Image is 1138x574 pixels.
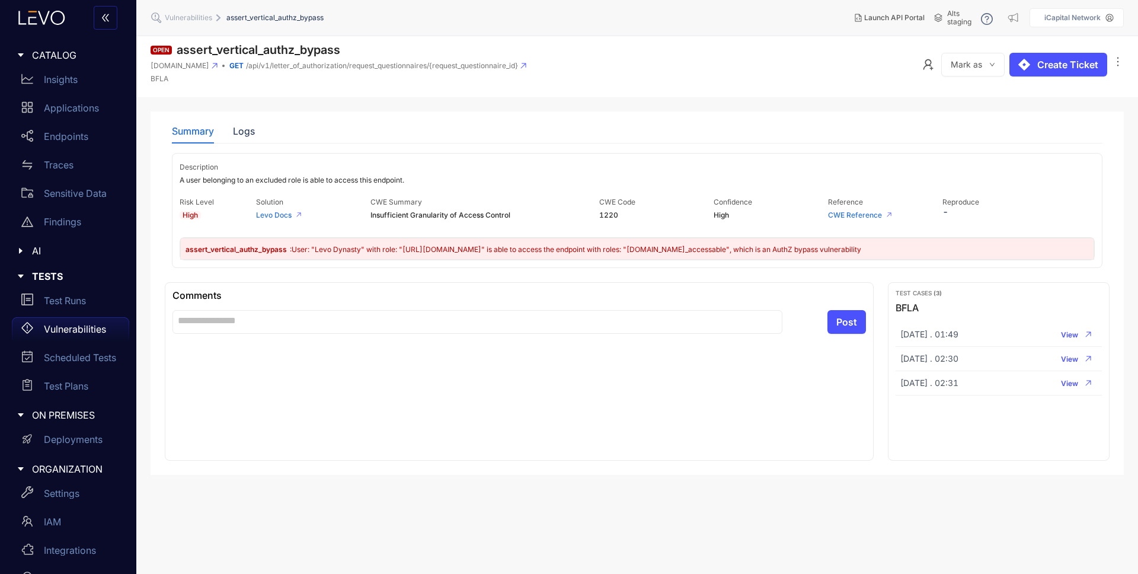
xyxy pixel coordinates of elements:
span: : User: "Levo Dynasty" with role: "[URL][DOMAIN_NAME]" is able to access the endpoint with roles:... [290,245,861,254]
span: [DOMAIN_NAME] [151,62,209,70]
span: down [989,62,995,68]
button: View [1055,327,1097,342]
p: Endpoints [44,131,88,142]
span: /api/v1/letter_of_authorization/request_questionnaires/{request_questionnaire_id} [246,62,518,70]
span: double-left [101,13,110,24]
span: Description [180,162,218,171]
div: TESTS [7,264,129,289]
p: Test Runs [44,295,86,306]
span: ellipsis [1112,56,1124,69]
span: [DATE] . 02:30 [900,354,958,363]
span: 1220 [599,211,714,219]
a: Settings [12,481,129,510]
a: Traces [12,153,129,181]
p: Applications [44,103,99,113]
a: IAM [12,510,129,538]
span: View [1061,355,1078,363]
button: Create Ticket [1009,53,1107,76]
span: A user belonging to an excluded role is able to access this endpoint. [180,176,1095,184]
span: Vulnerabilities [165,14,212,22]
button: Post [827,310,866,334]
p: Vulnerabilities [44,324,106,334]
a: Test Runs [12,289,129,317]
a: Deployments [12,428,129,457]
a: Scheduled Tests [12,346,129,374]
span: [DATE] . 01:49 [900,330,958,339]
span: caret-right [17,51,25,59]
span: High [180,211,201,219]
span: Open [151,46,172,55]
p: Settings [44,488,79,499]
span: Reproduce [942,197,979,206]
span: ON PREMISES [32,410,120,420]
span: TESTS [32,271,120,282]
div: Logs [233,126,255,136]
p: Traces [44,160,73,170]
p: Deployments [44,434,103,445]
p: IAM [44,516,61,527]
span: Confidence [714,197,752,206]
span: team [21,515,33,527]
div: Summary [172,126,214,136]
div: ON PREMISES [7,403,129,428]
span: Launch API Portal [864,14,925,22]
span: Post [836,317,857,327]
span: Alts staging [947,9,971,26]
p: Integrations [44,545,96,556]
a: Sensitive Data [12,181,129,210]
span: AI [32,245,120,256]
span: CWE Code [599,197,635,206]
button: Launch API Portal [845,8,934,27]
span: CATALOG [32,50,120,60]
span: Create Ticket [1037,59,1098,70]
a: Findings [12,210,129,238]
span: ORGANIZATION [32,464,120,474]
span: GET [229,61,244,70]
button: ellipsis [1112,53,1124,72]
a: Levo Docs [256,211,292,219]
p: Test Plans [44,381,88,391]
div: CATALOG [7,43,129,68]
span: caret-right [17,247,25,255]
a: Endpoints [12,125,129,153]
a: CWE Reference [828,211,882,219]
span: caret-right [17,411,25,419]
p: BFLA [151,75,526,83]
a: Vulnerabilities [12,317,129,346]
p: Insights [44,74,78,85]
a: Integrations [12,538,129,567]
button: Mark asdown [941,53,1005,76]
span: Reference [828,197,863,206]
span: CWE Summary [370,197,422,206]
button: double-left [94,6,117,30]
div: - [942,196,1057,227]
a: Insights [12,68,129,96]
a: Test Plans [12,374,129,403]
span: Mark as [951,60,982,69]
div: ORGANIZATION [7,457,129,481]
h3: BFLA [896,302,1102,313]
span: swap [21,159,33,171]
div: AI [7,238,129,263]
span: [DATE] . 02:31 [900,378,958,388]
a: Applications [12,96,129,125]
button: View [1055,376,1097,390]
p: Findings [44,216,81,227]
span: View [1061,380,1078,388]
p: iCapital Network [1044,14,1101,22]
span: user-add [922,59,934,71]
span: View [1061,331,1078,339]
p: Sensitive Data [44,188,107,199]
span: warning [21,216,33,228]
span: Insufficient Granularity of Access Control [370,211,599,219]
span: assert_vertical_authz_bypass [186,245,289,254]
button: View [1055,352,1097,366]
span: assert_vertical_authz_bypass [226,14,324,22]
span: caret-right [17,272,25,280]
div: Comments [172,290,866,301]
p: Test Cases [896,290,1102,297]
span: Solution [256,197,283,206]
span: caret-right [17,465,25,473]
b: ( 3 ) [934,289,942,296]
span: Risk Level [180,197,214,206]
